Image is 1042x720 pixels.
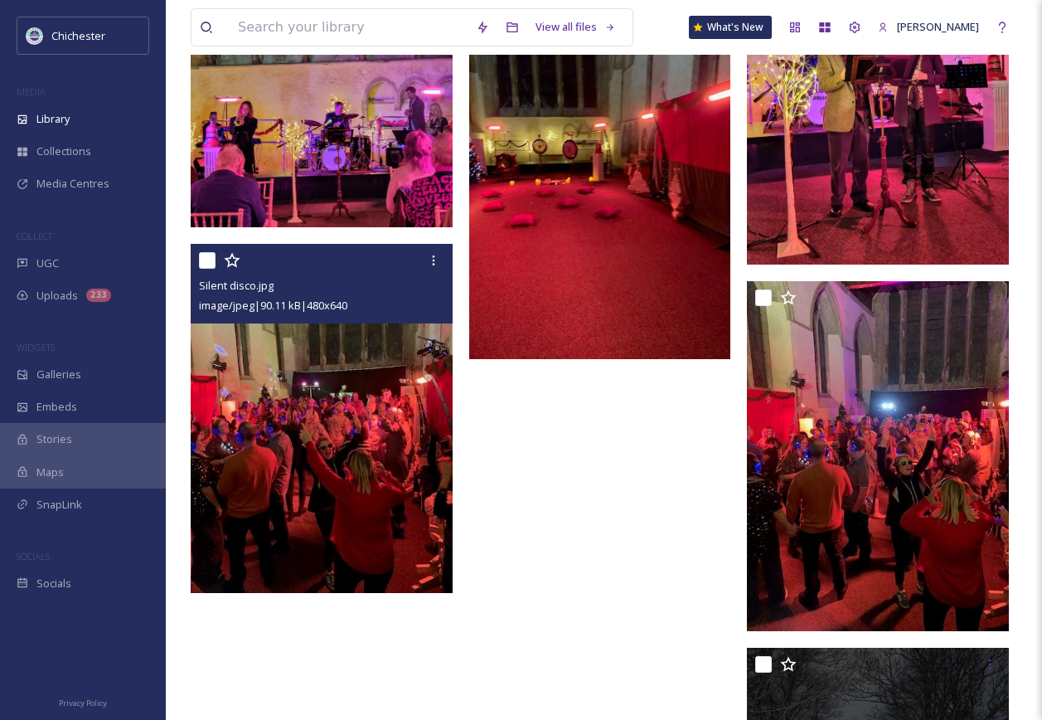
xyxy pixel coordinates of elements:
span: Silent disco.jpg [199,278,274,293]
span: Galleries [36,367,81,382]
span: Chichester [51,28,105,43]
a: View all files [527,11,624,43]
span: WIDGETS [17,341,55,353]
a: Privacy Policy [59,692,107,712]
span: Uploads [36,288,78,304]
span: Collections [36,144,91,159]
span: [PERSON_NAME] [897,19,979,34]
span: image/jpeg | 90.11 kB | 480 x 640 [199,298,347,313]
span: Maps [36,465,64,480]
img: Silent disco.jpg [191,244,453,593]
span: Media Centres [36,176,109,192]
span: MEDIA [17,85,46,98]
span: Library [36,111,70,127]
div: 233 [86,289,111,302]
span: COLLECT [17,230,52,242]
img: silent disco 2.jpg [747,281,1009,630]
span: Stories [36,431,72,447]
span: Socials [36,576,71,591]
span: UGC [36,255,59,271]
img: Logo_of_Chichester_District_Council.png [27,27,43,44]
span: Privacy Policy [59,698,107,708]
input: Search your library [230,9,468,46]
span: Embeds [36,399,77,415]
span: SOCIALS [17,550,50,562]
img: soundbath.jpg [469,9,731,358]
img: big house guildhall24.jpg [191,27,457,227]
span: SnapLink [36,497,82,513]
a: What's New [689,16,772,39]
a: [PERSON_NAME] [870,11,987,43]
